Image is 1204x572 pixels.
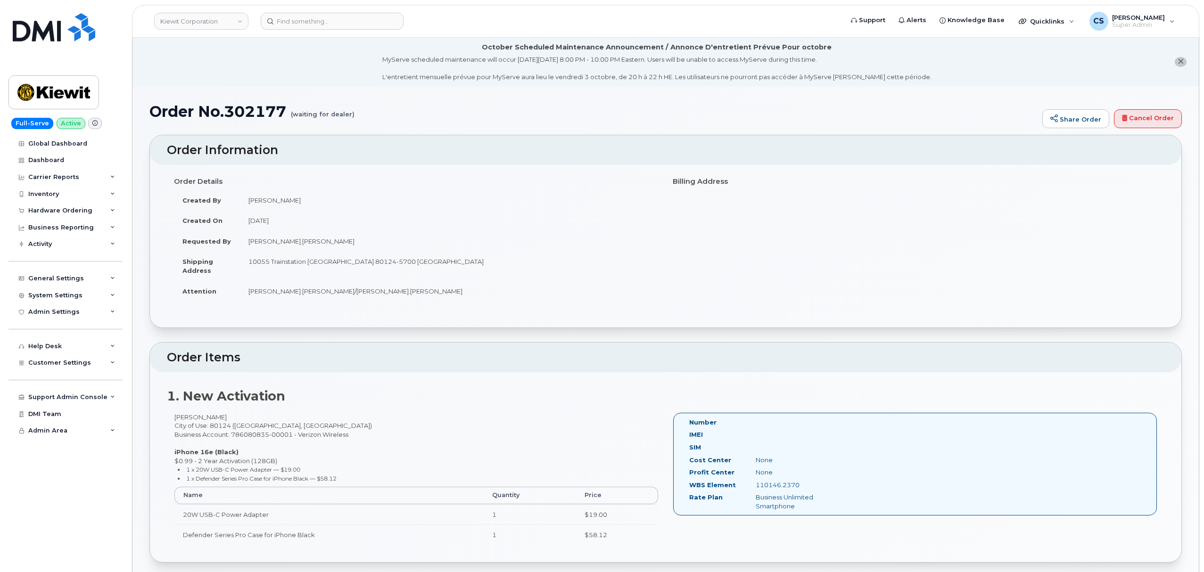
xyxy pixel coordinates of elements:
button: close notification [1175,57,1187,67]
strong: iPhone 16e (Black) [174,448,239,456]
a: Cancel Order [1114,109,1182,128]
label: SIM [689,443,701,452]
h2: Order Information [167,144,1164,157]
iframe: Messenger Launcher [1163,531,1197,565]
div: 110146.2370 [749,481,842,490]
strong: Shipping Address [182,258,213,274]
h2: Order Items [167,351,1164,364]
h1: Order No.302177 [149,103,1038,120]
h4: Order Details [174,178,659,186]
td: 10055 Trainstation [GEOGRAPHIC_DATA] 80124-5700 [GEOGRAPHIC_DATA] [240,251,659,280]
div: None [749,468,842,477]
label: Rate Plan [689,493,723,502]
strong: Attention [182,287,216,295]
h4: Billing Address [673,178,1157,186]
small: (waiting for dealer) [291,103,355,118]
strong: Created By [182,196,221,204]
td: Defender Series Pro Case for iPhone Black [174,524,484,545]
td: [DATE] [240,210,659,231]
label: WBS Element [689,481,736,490]
td: $58.12 [576,524,658,545]
td: 20W USB-C Power Adapter [174,504,484,525]
div: October Scheduled Maintenance Announcement / Annonce D'entretient Prévue Pour octobre [482,42,832,52]
div: None [749,456,842,465]
label: Profit Center [689,468,734,477]
strong: Created On [182,217,223,224]
td: 1 [484,524,576,545]
div: Business Unlimited Smartphone [749,493,842,510]
td: [PERSON_NAME].[PERSON_NAME]/[PERSON_NAME].[PERSON_NAME] [240,281,659,302]
td: [PERSON_NAME] [240,190,659,211]
th: Quantity [484,487,576,504]
label: Number [689,418,717,427]
strong: Requested By [182,237,231,245]
td: $19.00 [576,504,658,525]
th: Name [174,487,484,504]
th: Price [576,487,658,504]
label: Cost Center [689,456,731,465]
label: IMEI [689,430,703,439]
small: 1 x 20W USB-C Power Adapter — $19.00 [186,466,300,473]
small: 1 x Defender Series Pro Case for iPhone Black — $58.12 [186,475,337,482]
strong: 1. New Activation [167,388,285,404]
td: [PERSON_NAME].[PERSON_NAME] [240,231,659,252]
div: MyServe scheduled maintenance will occur [DATE][DATE] 8:00 PM - 10:00 PM Eastern. Users will be u... [382,55,932,82]
td: 1 [484,504,576,525]
a: Share Order [1042,109,1109,128]
div: [PERSON_NAME] City of Use: 80124 ([GEOGRAPHIC_DATA], [GEOGRAPHIC_DATA]) Business Account: 7860808... [167,413,666,554]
